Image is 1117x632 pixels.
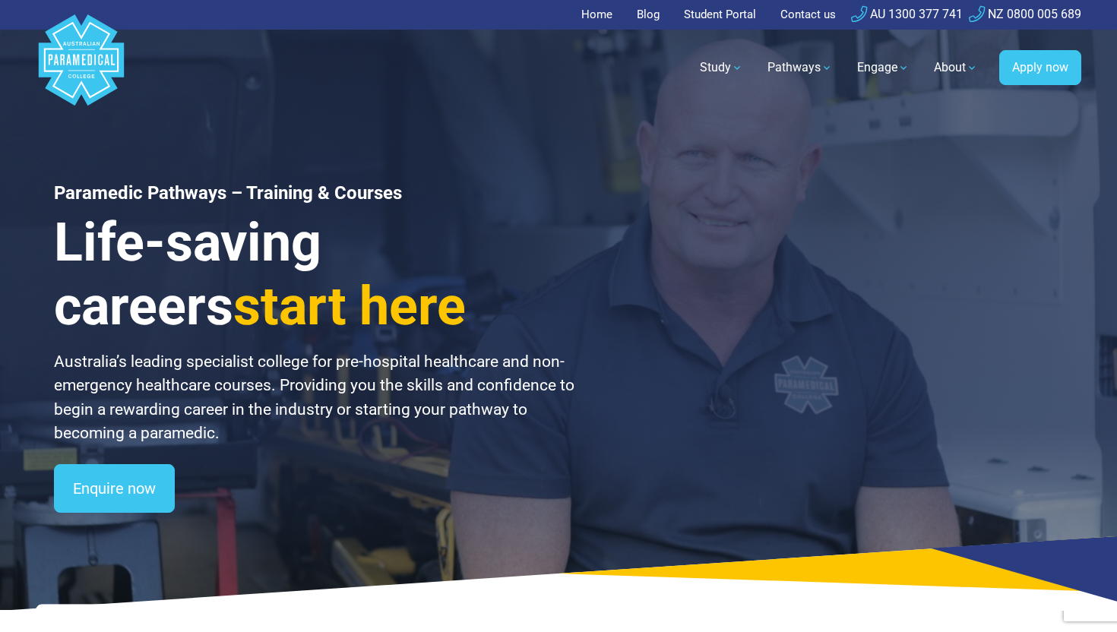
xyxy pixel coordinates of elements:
[999,50,1081,85] a: Apply now
[969,7,1081,21] a: NZ 0800 005 689
[54,182,577,204] h1: Paramedic Pathways – Training & Courses
[758,46,842,89] a: Pathways
[691,46,752,89] a: Study
[36,30,127,106] a: Australian Paramedical College
[54,350,577,446] p: Australia’s leading specialist college for pre-hospital healthcare and non-emergency healthcare c...
[54,210,577,338] h3: Life-saving careers
[851,7,963,21] a: AU 1300 377 741
[233,275,466,337] span: start here
[54,464,175,513] a: Enquire now
[925,46,987,89] a: About
[848,46,919,89] a: Engage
